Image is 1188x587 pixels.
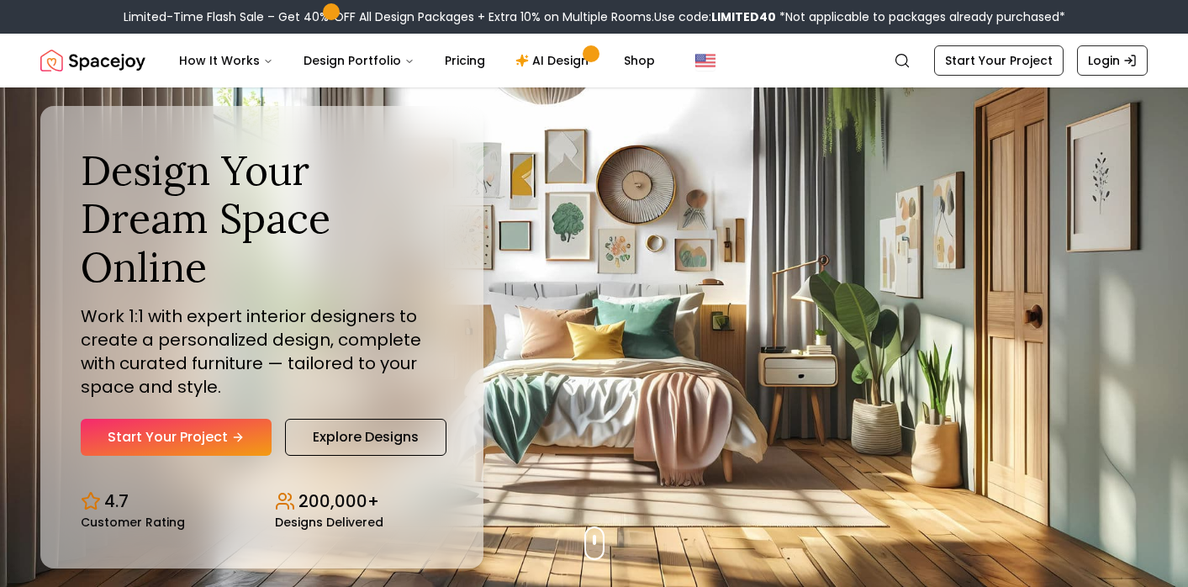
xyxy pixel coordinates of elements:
[81,476,443,528] div: Design stats
[285,419,446,456] a: Explore Designs
[275,516,383,528] small: Designs Delivered
[40,34,1148,87] nav: Global
[290,44,428,77] button: Design Portfolio
[40,44,145,77] img: Spacejoy Logo
[934,45,1064,76] a: Start Your Project
[166,44,287,77] button: How It Works
[502,44,607,77] a: AI Design
[104,489,129,513] p: 4.7
[431,44,499,77] a: Pricing
[81,419,272,456] a: Start Your Project
[711,8,776,25] b: LIMITED40
[695,50,715,71] img: United States
[610,44,668,77] a: Shop
[81,146,443,292] h1: Design Your Dream Space Online
[166,44,668,77] nav: Main
[654,8,776,25] span: Use code:
[776,8,1065,25] span: *Not applicable to packages already purchased*
[40,44,145,77] a: Spacejoy
[1077,45,1148,76] a: Login
[81,304,443,399] p: Work 1:1 with expert interior designers to create a personalized design, complete with curated fu...
[124,8,1065,25] div: Limited-Time Flash Sale – Get 40% OFF All Design Packages + Extra 10% on Multiple Rooms.
[298,489,379,513] p: 200,000+
[81,516,185,528] small: Customer Rating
